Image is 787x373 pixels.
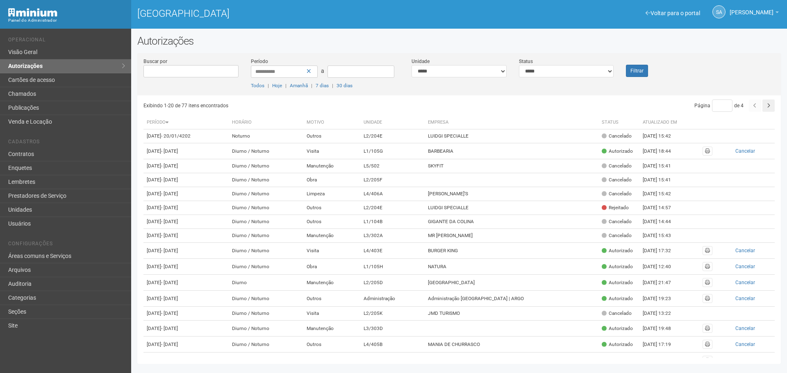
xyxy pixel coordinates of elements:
[137,8,453,19] h1: [GEOGRAPHIC_DATA]
[425,275,598,291] td: [GEOGRAPHIC_DATA]
[639,229,685,243] td: [DATE] 15:43
[360,201,425,215] td: L2/204E
[719,294,771,303] button: Cancelar
[303,116,360,129] th: Motivo
[360,159,425,173] td: L5/502
[229,275,303,291] td: Diurno
[303,243,360,259] td: Visita
[143,215,229,229] td: [DATE]
[303,291,360,307] td: Outros
[303,129,360,143] td: Outros
[161,296,178,301] span: - [DATE]
[360,173,425,187] td: L2/205F
[719,324,771,333] button: Cancelar
[425,291,598,307] td: Administração [GEOGRAPHIC_DATA] | ARGO
[143,229,229,243] td: [DATE]
[303,229,360,243] td: Manutenção
[143,353,229,368] td: [DATE]
[143,337,229,353] td: [DATE]
[602,190,632,197] div: Cancelado
[229,143,303,159] td: Diurno / Noturno
[229,187,303,201] td: Diurno / Noturno
[290,83,308,88] a: Amanhã
[694,103,744,109] span: Página de 4
[303,259,360,275] td: Obra
[303,337,360,353] td: Outros
[143,173,229,187] td: [DATE]
[143,159,229,173] td: [DATE]
[161,280,178,285] span: - [DATE]
[719,356,771,365] button: Cancelar
[161,205,178,210] span: - [DATE]
[730,10,779,17] a: [PERSON_NAME]
[8,37,125,45] li: Operacional
[412,58,430,65] label: Unidade
[719,147,771,156] button: Cancelar
[639,143,685,159] td: [DATE] 18:44
[229,129,303,143] td: Noturno
[303,307,360,321] td: Visita
[229,321,303,337] td: Diurno / Noturno
[360,229,425,243] td: L3/302A
[143,291,229,307] td: [DATE]
[602,357,633,364] div: Autorizado
[719,278,771,287] button: Cancelar
[639,173,685,187] td: [DATE] 15:41
[360,243,425,259] td: L4/403E
[332,83,333,88] span: |
[161,248,178,253] span: - [DATE]
[360,291,425,307] td: Administração
[425,307,598,321] td: JMD TURISMO
[229,229,303,243] td: Diurno / Noturno
[425,215,598,229] td: GIGANTE DA COLINA
[360,116,425,129] th: Unidade
[161,148,178,154] span: - [DATE]
[268,83,269,88] span: |
[602,163,632,170] div: Cancelado
[639,129,685,143] td: [DATE] 15:42
[251,58,268,65] label: Período
[143,143,229,159] td: [DATE]
[303,159,360,173] td: Manutenção
[8,17,125,24] div: Painel do Administrador
[602,148,633,155] div: Autorizado
[602,247,633,254] div: Autorizado
[639,116,685,129] th: Atualizado em
[143,275,229,291] td: [DATE]
[425,116,598,129] th: Empresa
[161,233,178,238] span: - [DATE]
[425,129,598,143] td: LUIDGI SPECIALLE
[137,35,781,47] h2: Autorizações
[229,307,303,321] td: Diurno / Noturno
[360,321,425,337] td: L3/303D
[143,99,459,112] div: Exibindo 1-20 de 77 itens encontrados
[311,83,312,88] span: |
[161,191,178,197] span: - [DATE]
[602,232,632,239] div: Cancelado
[639,307,685,321] td: [DATE] 13:22
[639,243,685,259] td: [DATE] 17:32
[639,291,685,307] td: [DATE] 19:23
[602,295,633,302] div: Autorizado
[425,201,598,215] td: LUIDGI SPECIALLE
[360,129,425,143] td: L2/204E
[143,129,229,143] td: [DATE]
[639,321,685,337] td: [DATE] 19:48
[602,310,632,317] div: Cancelado
[425,143,598,159] td: BARBEARIA
[285,83,287,88] span: |
[143,58,167,65] label: Buscar por
[229,259,303,275] td: Diurno / Noturno
[229,291,303,307] td: Diurno / Noturno
[639,275,685,291] td: [DATE] 21:47
[303,275,360,291] td: Manutenção
[229,201,303,215] td: Diurno / Noturno
[161,357,178,363] span: - [DATE]
[316,83,329,88] a: 7 dias
[229,353,303,368] td: Diurno
[143,321,229,337] td: [DATE]
[143,116,229,129] th: Período
[639,187,685,201] td: [DATE] 15:42
[229,215,303,229] td: Diurno / Noturno
[337,83,353,88] a: 30 dias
